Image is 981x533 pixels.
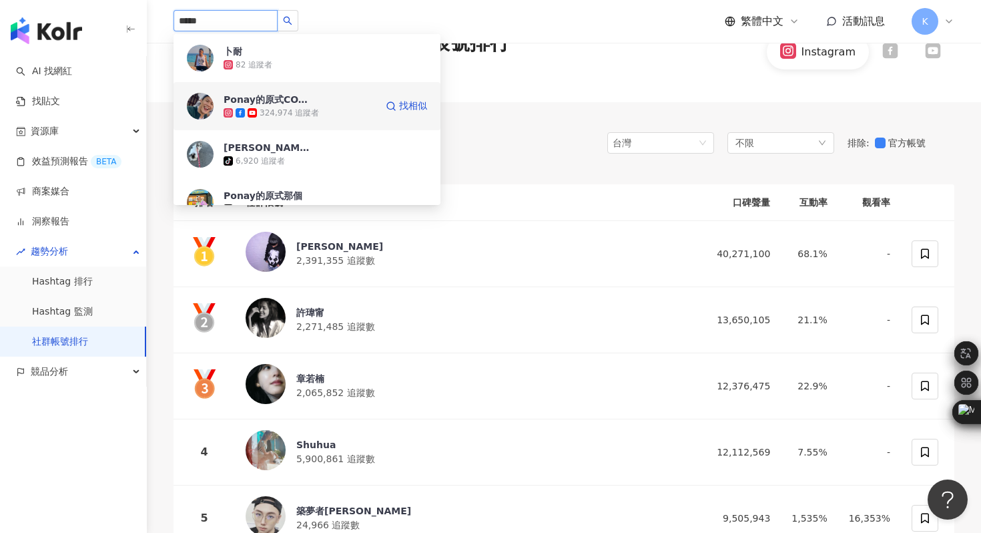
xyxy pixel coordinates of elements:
img: KOL Avatar [187,141,214,168]
img: KOL Avatar [187,189,214,216]
span: 活動訊息 [842,15,885,27]
div: 82 追蹤者 [236,59,272,71]
a: 商案媒合 [16,185,69,198]
span: rise [16,247,25,256]
div: 22.9% [791,379,827,393]
a: 找相似 [386,93,427,120]
span: 不限 [735,136,754,150]
span: 排除 : [848,138,870,148]
div: 16,353% [849,511,890,526]
a: KOL Avatar許瑋甯2,271,485 追蹤數 [246,298,690,342]
div: Shuhua [296,438,375,452]
a: KOL Avatar章若楠2,065,852 追蹤數 [246,364,690,408]
div: 12,376,475 [711,379,770,393]
span: 競品分析 [31,357,68,387]
div: Instagram [801,45,856,59]
div: 1,535% [791,511,827,526]
span: 2,065,852 追蹤數 [296,387,375,398]
a: Hashtag 排行 [32,275,93,289]
a: 洞察報告 [16,215,69,228]
img: KOL Avatar [246,232,286,272]
img: KOL Avatar [246,364,286,404]
img: KOL Avatar [246,298,286,338]
div: [PERSON_NAME] [296,240,383,253]
a: 社群帳號排行 [32,335,88,349]
img: KOL Avatar [187,45,214,71]
a: Hashtag 監測 [32,305,93,319]
span: 2,391,355 追蹤數 [296,255,375,266]
a: KOL AvatarShuhua5,900,861 追蹤數 [246,430,690,474]
div: 18,100 追蹤者 [236,204,290,215]
img: KOL Avatar [246,430,286,470]
span: 官方帳號 [886,136,931,150]
div: 5 [184,510,224,526]
span: 2,271,485 追蹤數 [296,321,375,332]
div: 許瑋甯 [296,306,375,319]
a: 效益預測報告BETA [16,155,121,168]
div: 卜耐 [224,45,242,58]
div: 12,112,569 [711,445,770,460]
a: KOL Avatar[PERSON_NAME]2,391,355 追蹤數 [246,232,690,276]
img: logo [11,17,82,44]
span: 24,966 追蹤數 [296,520,360,530]
div: 7.55% [791,445,827,460]
span: 趨勢分析 [31,236,68,266]
span: 繁體中文 [741,14,783,29]
td: - [838,419,901,486]
span: 5,900,861 追蹤數 [296,454,375,464]
div: 13,650,105 [711,313,770,327]
div: 4 [184,443,224,460]
div: 台灣 [613,133,656,153]
img: KOL Avatar [187,93,214,120]
th: 社群帳號 [235,184,701,221]
iframe: Help Scout Beacon - Open [928,480,968,520]
span: 找相似 [399,100,427,113]
div: 324,974 追蹤者 [260,108,319,119]
span: search [283,16,292,25]
th: 觀看率 [838,184,901,221]
div: 68.1% [791,246,827,261]
div: 6,920 追蹤者 [236,156,285,167]
div: Ponay的原式那個 [224,189,302,202]
td: - [838,287,901,353]
th: 互動率 [781,184,838,221]
a: 找貼文 [16,95,60,108]
div: 21.1% [791,313,827,327]
div: 章若楠 [296,372,375,385]
div: Ponay的原式COVER [224,93,310,106]
th: 口碑聲量 [701,184,781,221]
td: - [838,221,901,287]
div: 9,505,943 [711,511,770,526]
div: 40,271,100 [711,246,770,261]
span: down [818,139,826,147]
div: 築夢者[PERSON_NAME] [296,504,411,518]
span: K [922,14,928,29]
div: [PERSON_NAME] [224,141,310,154]
td: - [838,353,901,419]
a: searchAI 找網紅 [16,65,72,78]
span: 資源庫 [31,116,59,146]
